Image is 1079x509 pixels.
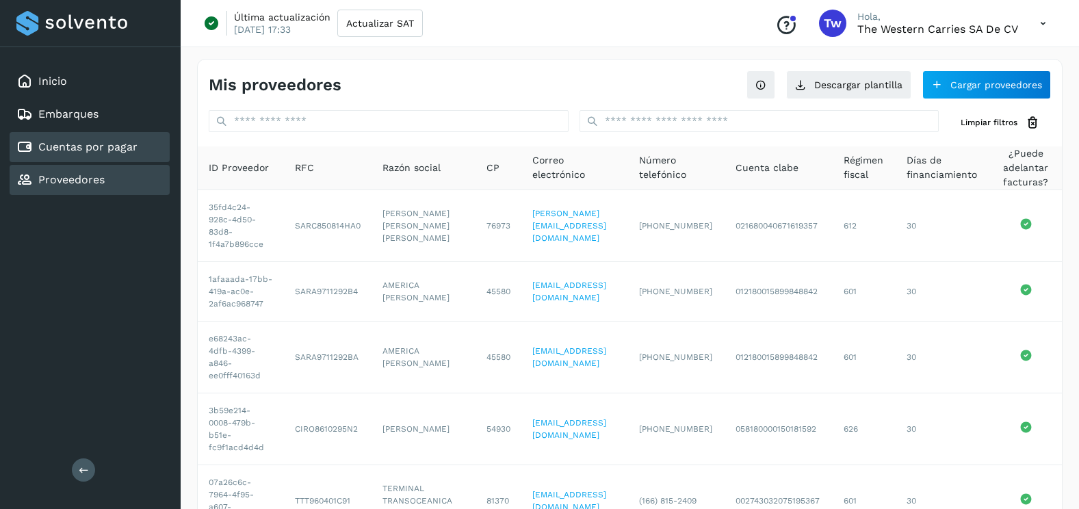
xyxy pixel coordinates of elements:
span: ¿Puede adelantar facturas? [1001,146,1051,190]
span: [PHONE_NUMBER] [639,221,712,231]
span: Días de financiamiento [907,153,979,182]
span: [PHONE_NUMBER] [639,352,712,362]
button: Limpiar filtros [950,110,1051,135]
span: Correo electrónico [532,153,617,182]
td: 601 [833,262,896,322]
td: CIRO8610295N2 [284,393,372,465]
span: Razón social [382,161,441,175]
span: [PHONE_NUMBER] [639,424,712,434]
div: Cuentas por pagar [10,132,170,162]
span: (166) 815-2409 [639,496,697,506]
td: 012180015899848842 [725,262,833,322]
a: Proveedores [38,173,105,186]
div: Inicio [10,66,170,96]
button: Cargar proveedores [922,70,1051,99]
a: Embarques [38,107,99,120]
td: 54930 [476,393,521,465]
td: 626 [833,393,896,465]
span: [PHONE_NUMBER] [639,287,712,296]
td: e68243ac-4dfb-4399-a846-ee0fff40163d [198,322,284,393]
h4: Mis proveedores [209,75,341,95]
td: [PERSON_NAME] [PERSON_NAME] [PERSON_NAME] [372,190,476,262]
td: 012180015899848842 [725,322,833,393]
div: Proveedores [10,165,170,195]
a: [EMAIL_ADDRESS][DOMAIN_NAME] [532,346,606,368]
div: Embarques [10,99,170,129]
a: Inicio [38,75,67,88]
span: Actualizar SAT [346,18,414,28]
p: Hola, [857,11,1018,23]
td: 45580 [476,322,521,393]
span: RFC [295,161,314,175]
td: AMERICA [PERSON_NAME] [372,322,476,393]
span: Limpiar filtros [961,116,1017,129]
td: SARA9711292BA [284,322,372,393]
td: 601 [833,322,896,393]
a: [EMAIL_ADDRESS][DOMAIN_NAME] [532,418,606,440]
td: SARA9711292B4 [284,262,372,322]
a: [EMAIL_ADDRESS][DOMAIN_NAME] [532,280,606,302]
span: CP [486,161,499,175]
td: 35fd4c24-928c-4d50-83d8-1f4a7b896cce [198,190,284,262]
span: Número telefónico [639,153,713,182]
p: Última actualización [234,11,330,23]
td: 612 [833,190,896,262]
td: 058180000150181592 [725,393,833,465]
p: The western carries SA de CV [857,23,1018,36]
td: 30 [896,262,990,322]
td: SARC850814HA0 [284,190,372,262]
td: 021680040671619357 [725,190,833,262]
span: Régimen fiscal [844,153,885,182]
span: Cuenta clabe [736,161,798,175]
span: ID Proveedor [209,161,269,175]
td: AMERICA [PERSON_NAME] [372,262,476,322]
td: 30 [896,393,990,465]
td: 3b59e214-0008-479b-b51e-fc9f1acd4d4d [198,393,284,465]
button: Descargar plantilla [786,70,911,99]
td: 30 [896,190,990,262]
td: 1afaaada-17bb-419a-ac0e-2af6ac968747 [198,262,284,322]
a: [PERSON_NAME][EMAIL_ADDRESS][DOMAIN_NAME] [532,209,606,243]
td: 30 [896,322,990,393]
td: [PERSON_NAME] [372,393,476,465]
td: 76973 [476,190,521,262]
td: 45580 [476,262,521,322]
button: Actualizar SAT [337,10,423,37]
p: [DATE] 17:33 [234,23,291,36]
a: Cuentas por pagar [38,140,138,153]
